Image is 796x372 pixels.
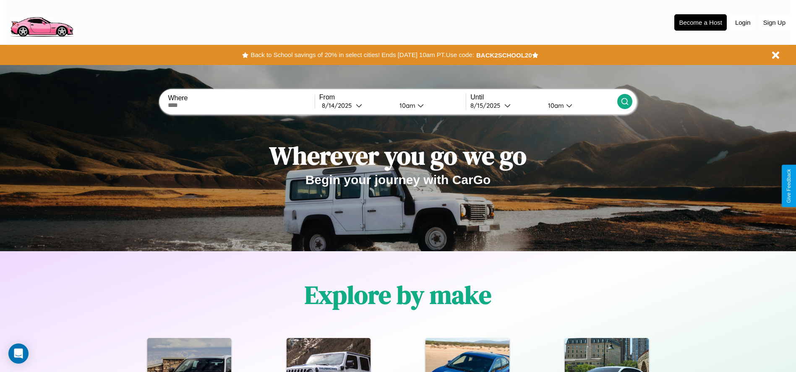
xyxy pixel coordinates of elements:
[731,15,755,30] button: Login
[541,101,617,110] button: 10am
[319,101,393,110] button: 8/14/2025
[168,94,314,102] label: Where
[305,278,491,312] h1: Explore by make
[6,4,77,39] img: logo
[395,101,418,109] div: 10am
[786,169,792,203] div: Give Feedback
[476,52,532,59] b: BACK2SCHOOL20
[470,101,504,109] div: 8 / 15 / 2025
[8,343,29,364] div: Open Intercom Messenger
[470,94,617,101] label: Until
[322,101,356,109] div: 8 / 14 / 2025
[319,94,466,101] label: From
[393,101,466,110] button: 10am
[674,14,727,31] button: Become a Host
[248,49,476,61] button: Back to School savings of 20% in select cities! Ends [DATE] 10am PT.Use code:
[759,15,790,30] button: Sign Up
[544,101,566,109] div: 10am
